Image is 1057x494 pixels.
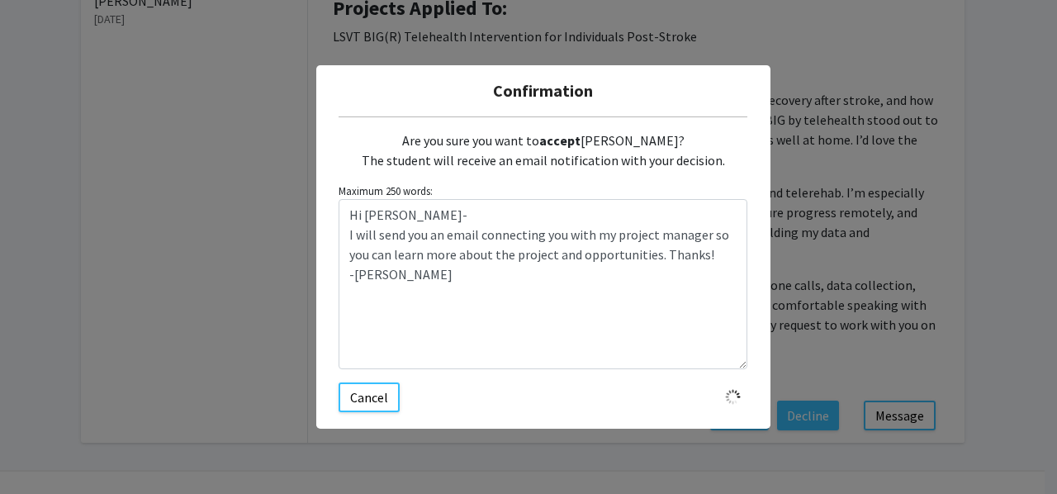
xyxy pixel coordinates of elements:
[339,382,400,412] button: Cancel
[339,199,747,369] textarea: Customize the message being sent to the student...
[339,183,747,199] small: Maximum 250 words:
[329,78,757,103] h5: Confirmation
[12,420,70,482] iframe: Chat
[718,382,747,411] img: Loading
[339,117,747,183] div: Are you sure you want to [PERSON_NAME]? The student will receive an email notification with your ...
[539,132,581,149] b: accept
